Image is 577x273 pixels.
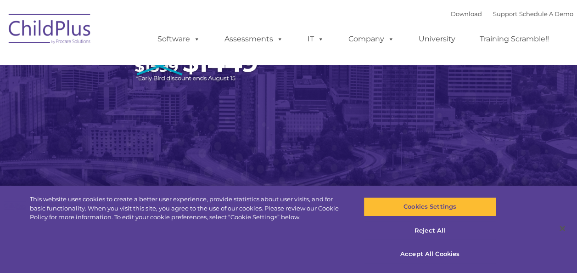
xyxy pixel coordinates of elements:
button: Cookies Settings [364,197,496,216]
a: Download [451,10,482,17]
a: University [409,30,465,48]
span: Last name [128,61,156,68]
font: | [451,10,573,17]
a: Assessments [215,30,292,48]
div: This website uses cookies to create a better user experience, provide statistics about user visit... [30,195,346,222]
a: Training Scramble!! [471,30,558,48]
button: Accept All Cookies [364,245,496,264]
span: Phone number [128,98,167,105]
a: Company [339,30,403,48]
button: Reject All [364,221,496,240]
button: Close [552,218,572,239]
a: Software [148,30,209,48]
a: Support [493,10,517,17]
a: IT [298,30,333,48]
img: ChildPlus by Procare Solutions [4,7,96,53]
a: Schedule A Demo [519,10,573,17]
